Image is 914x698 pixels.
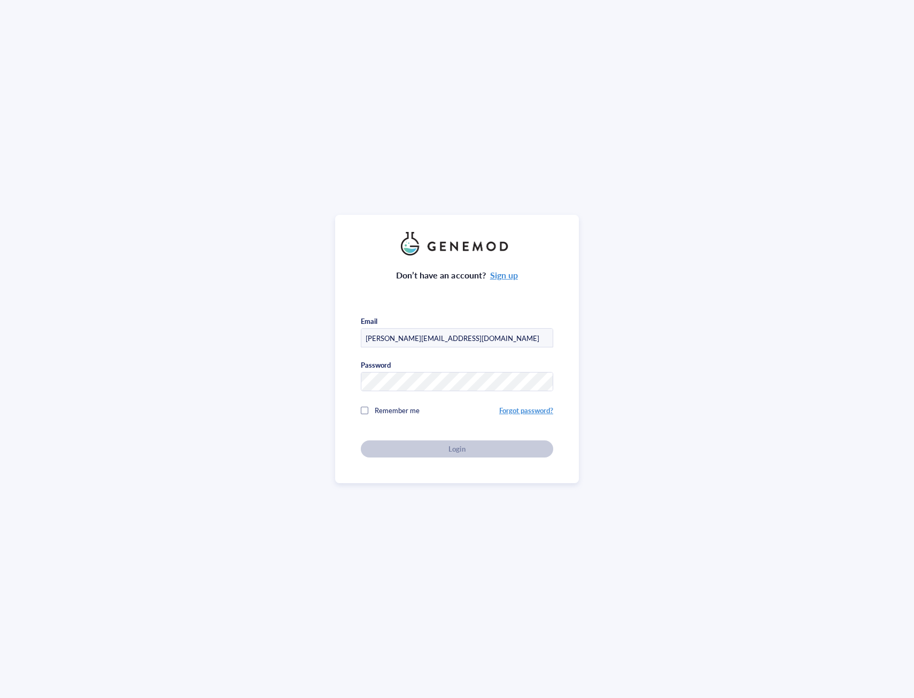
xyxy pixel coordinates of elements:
[490,269,518,281] a: Sign up
[375,405,420,415] span: Remember me
[396,268,518,282] div: Don’t have an account?
[361,360,391,370] div: Password
[361,316,377,326] div: Email
[499,405,553,415] a: Forgot password?
[401,232,513,255] img: genemod_logo_light-BcqUzbGq.png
